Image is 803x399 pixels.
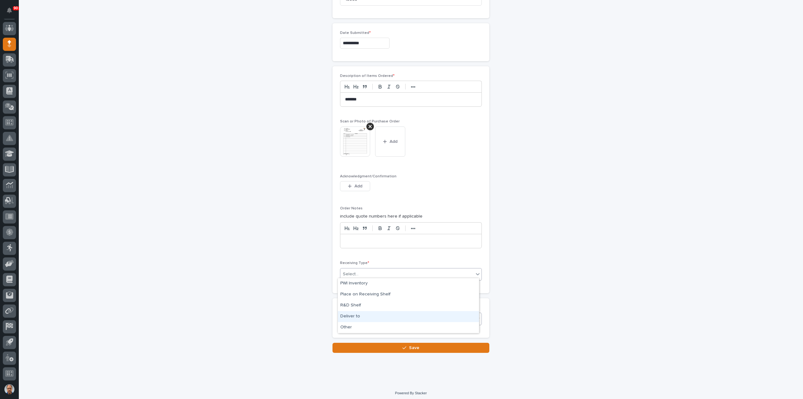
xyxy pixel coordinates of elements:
button: users-avatar [3,383,16,396]
span: Acknowledgment/Confirmation [340,175,396,178]
span: Date Submitted [340,31,371,35]
strong: ••• [411,84,416,89]
span: Save [409,345,419,351]
div: Place on Receiving Shelf [338,289,479,300]
div: PWI Inventory [338,278,479,289]
div: R&D Shelf [338,300,479,311]
button: Notifications [3,4,16,17]
div: Other [338,322,479,333]
span: Description of Items Ordered [340,74,395,78]
button: Add [340,181,370,191]
button: ••• [409,224,417,232]
span: Receiving Type [340,261,369,265]
div: Notifications90 [8,8,16,18]
a: Powered By Stacker [395,391,427,395]
span: Scan or Photo of Purchase Order [340,120,400,123]
span: Order Notes [340,207,363,210]
span: Add [354,183,362,189]
strong: ••• [411,226,416,231]
p: 90 [14,6,18,10]
div: Select... [343,271,359,278]
div: Deliver to [338,311,479,322]
button: Save [332,343,489,353]
span: Add [390,139,397,144]
p: include quote numbers here if applicable [340,213,482,220]
button: Add [375,127,405,157]
button: ••• [409,83,417,90]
